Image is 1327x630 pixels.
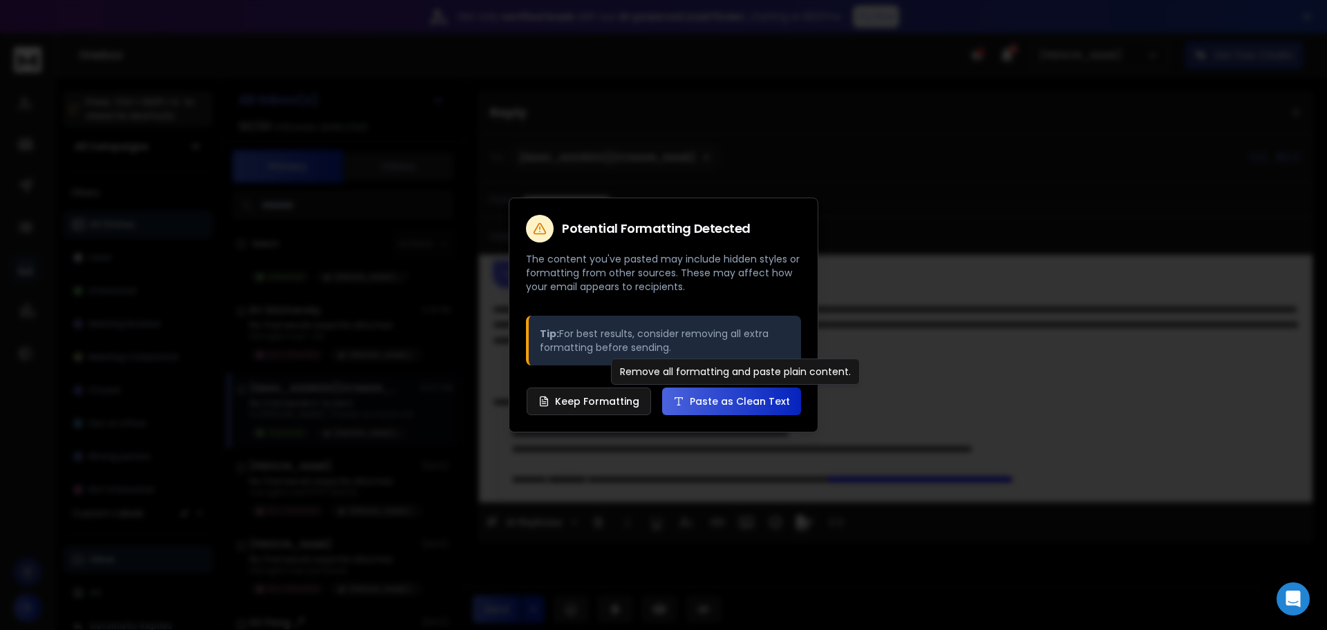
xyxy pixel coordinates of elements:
p: For best results, consider removing all extra formatting before sending. [540,327,790,354]
p: The content you've pasted may include hidden styles or formatting from other sources. These may a... [526,252,801,294]
div: Open Intercom Messenger [1277,582,1310,615]
button: Keep Formatting [527,388,651,415]
div: Remove all formatting and paste plain content. [611,359,860,385]
strong: Tip: [540,327,559,341]
button: Paste as Clean Text [662,388,801,415]
h2: Potential Formatting Detected [562,222,751,235]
